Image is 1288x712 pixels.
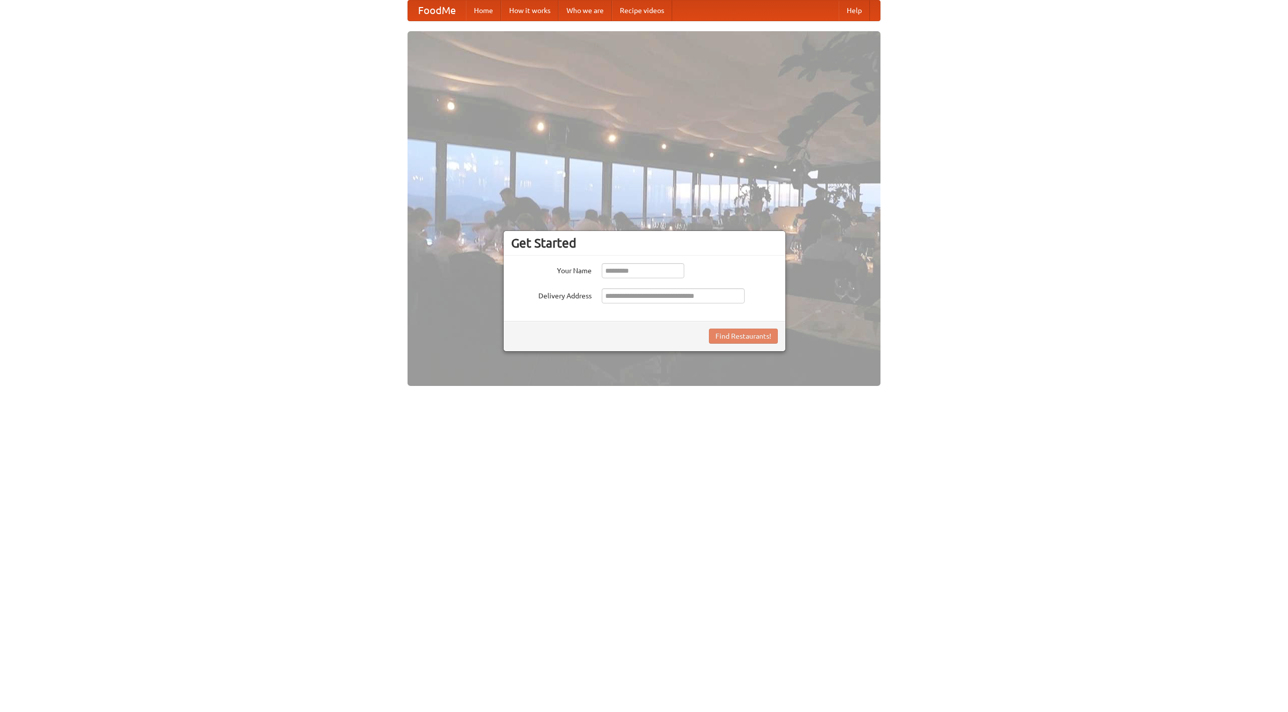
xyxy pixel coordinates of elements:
a: Home [466,1,501,21]
button: Find Restaurants! [709,329,778,344]
a: Recipe videos [612,1,672,21]
label: Delivery Address [511,288,592,301]
a: FoodMe [408,1,466,21]
a: Help [839,1,870,21]
h3: Get Started [511,235,778,251]
a: How it works [501,1,558,21]
a: Who we are [558,1,612,21]
label: Your Name [511,263,592,276]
